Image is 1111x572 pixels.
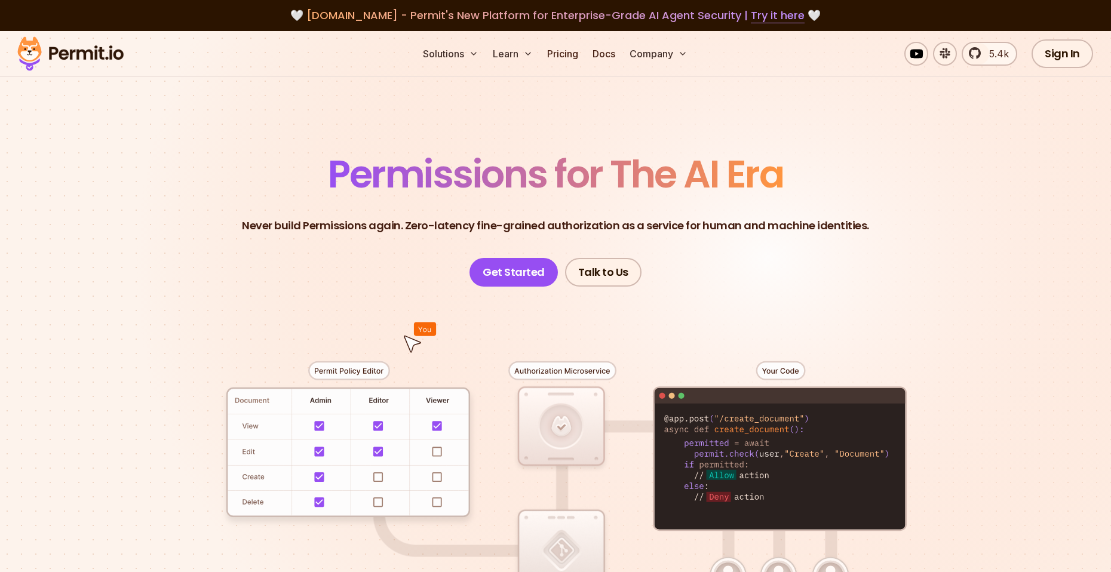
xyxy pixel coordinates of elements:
[542,42,583,66] a: Pricing
[982,47,1009,61] span: 5.4k
[242,217,869,234] p: Never build Permissions again. Zero-latency fine-grained authorization as a service for human and...
[625,42,692,66] button: Company
[12,33,129,74] img: Permit logo
[588,42,620,66] a: Docs
[962,42,1017,66] a: 5.4k
[1032,39,1093,68] a: Sign In
[565,258,642,287] a: Talk to Us
[488,42,538,66] button: Learn
[29,7,1082,24] div: 🤍 🤍
[328,147,783,201] span: Permissions for The AI Era
[306,8,805,23] span: [DOMAIN_NAME] - Permit's New Platform for Enterprise-Grade AI Agent Security |
[469,258,558,287] a: Get Started
[418,42,483,66] button: Solutions
[751,8,805,23] a: Try it here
